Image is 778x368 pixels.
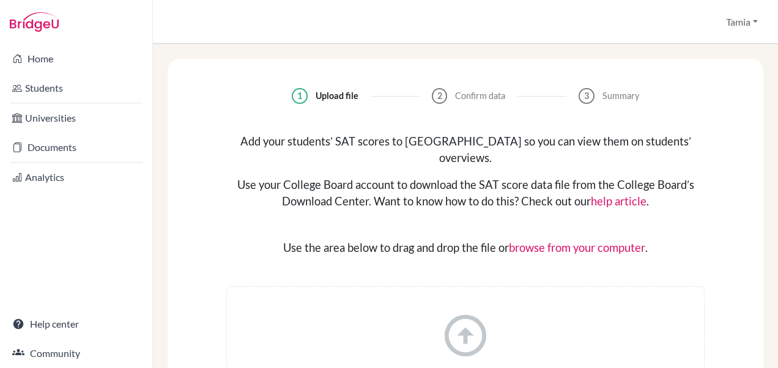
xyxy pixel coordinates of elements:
[2,312,150,336] a: Help center
[440,311,491,361] i: arrow_circle_up
[226,177,705,210] div: Use your College Board account to download the SAT score data file from the College Board’s Downl...
[2,341,150,366] a: Community
[432,88,448,104] div: 2
[292,88,308,104] div: 1
[226,240,705,257] div: Use the area below to drag and drop the file or .
[602,89,639,103] div: Summary
[579,88,595,104] div: 3
[316,89,358,103] div: Upload file
[591,194,646,208] a: help article
[721,10,763,34] button: Tamia
[2,106,150,130] a: Universities
[10,12,59,32] img: Bridge-U
[2,165,150,190] a: Analytics
[226,133,705,167] div: Add your students’ SAT scores to [GEOGRAPHIC_DATA] so you can view them on students’ overviews.
[2,76,150,100] a: Students
[2,46,150,71] a: Home
[455,89,505,103] div: Confirm data
[2,135,150,160] a: Documents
